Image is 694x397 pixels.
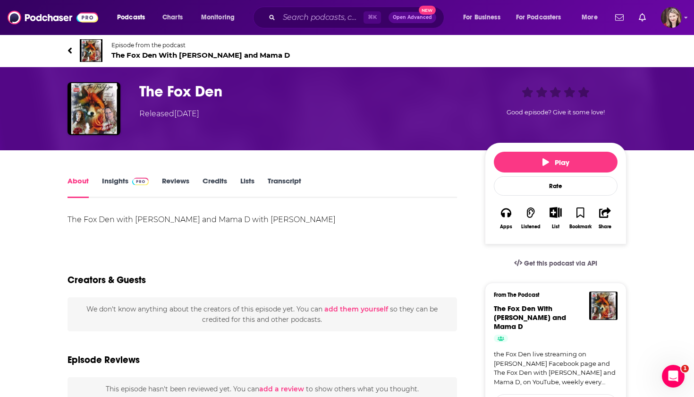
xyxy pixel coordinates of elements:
[662,365,685,388] iframe: Intercom live chat
[510,10,575,25] button: open menu
[68,176,89,198] a: About
[575,10,609,25] button: open menu
[132,178,149,185] img: Podchaser Pro
[68,39,626,62] a: The Fox Den With Gina B and Mama DEpisode from the podcastThe Fox Den With [PERSON_NAME] and Mama D
[110,10,157,25] button: open menu
[203,176,227,198] a: Credits
[568,201,592,235] button: Bookmark
[661,7,682,28] button: Show profile menu
[494,304,566,331] span: The Fox Den With [PERSON_NAME] and Mama D
[364,11,381,24] span: ⌘ K
[262,7,453,28] div: Search podcasts, credits, & more...
[552,224,559,230] div: List
[494,152,618,173] button: Play
[521,224,541,230] div: Listened
[68,354,140,366] h3: Episode Reviews
[593,201,618,235] button: Share
[494,176,618,196] div: Rate
[463,11,500,24] span: For Business
[106,385,419,393] span: This episode hasn't been reviewed yet. You can to show others what you thought.
[582,11,598,24] span: More
[324,305,388,313] button: add them yourself
[681,365,689,372] span: 1
[589,292,618,320] img: The Fox Den With Gina B and Mama D
[569,224,592,230] div: Bookmark
[201,11,235,24] span: Monitoring
[68,82,120,135] img: The Fox Den
[524,259,597,268] span: Get this podcast via API
[494,201,518,235] button: Apps
[156,10,188,25] a: Charts
[516,11,561,24] span: For Podcasters
[68,274,146,286] h2: Creators & Guests
[494,350,618,387] a: the Fox Den live streaming on [PERSON_NAME] Facebook page and The Fox Den with [PERSON_NAME] and ...
[68,213,457,226] div: The Fox Den with [PERSON_NAME] and Mama D with [PERSON_NAME]
[494,304,566,331] a: The Fox Den With Gina B and Mama D
[80,39,102,62] img: The Fox Den With Gina B and Mama D
[389,12,436,23] button: Open AdvancedNew
[546,207,565,217] button: Show More Button
[543,201,568,235] div: Show More ButtonList
[117,11,145,24] span: Podcasts
[8,9,98,26] img: Podchaser - Follow, Share and Rate Podcasts
[195,10,247,25] button: open menu
[111,51,290,60] span: The Fox Den With [PERSON_NAME] and Mama D
[661,7,682,28] span: Logged in as galaxygirl
[139,82,470,101] h1: The Fox Den
[240,176,254,198] a: Lists
[162,11,183,24] span: Charts
[542,158,569,167] span: Play
[393,15,432,20] span: Open Advanced
[162,176,189,198] a: Reviews
[102,176,149,198] a: InsightsPodchaser Pro
[457,10,512,25] button: open menu
[259,384,304,394] button: add a review
[635,9,650,26] a: Show notifications dropdown
[111,42,290,49] span: Episode from the podcast
[268,176,301,198] a: Transcript
[599,224,611,230] div: Share
[279,10,364,25] input: Search podcasts, credits, & more...
[139,108,199,120] div: Released [DATE]
[419,6,436,15] span: New
[494,292,610,298] h3: From The Podcast
[661,7,682,28] img: User Profile
[86,305,438,324] span: We don't know anything about the creators of this episode yet . You can so they can be credited f...
[611,9,627,26] a: Show notifications dropdown
[507,252,605,275] a: Get this podcast via API
[500,224,512,230] div: Apps
[518,201,543,235] button: Listened
[507,109,605,116] span: Good episode? Give it some love!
